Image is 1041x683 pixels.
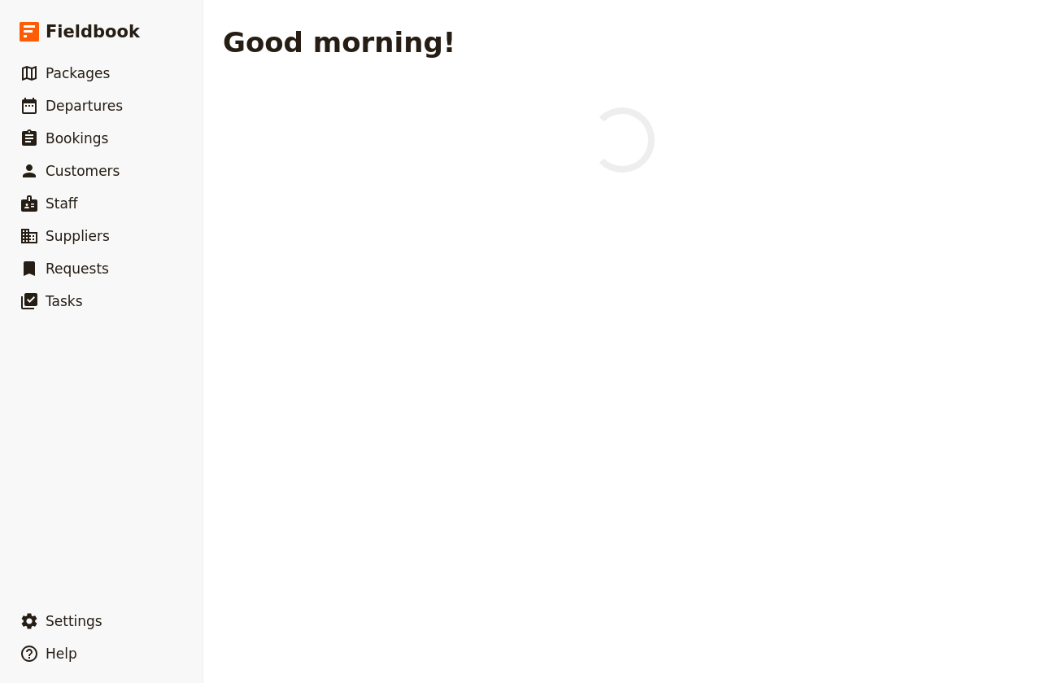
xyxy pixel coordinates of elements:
span: Bookings [46,130,108,147]
span: Help [46,646,77,662]
span: Suppliers [46,228,110,244]
span: Staff [46,195,78,212]
span: Tasks [46,293,83,309]
span: Departures [46,98,123,114]
h1: Good morning! [223,26,455,59]
span: Customers [46,163,120,179]
span: Requests [46,261,109,277]
span: Packages [46,65,110,81]
span: Fieldbook [46,20,140,44]
span: Settings [46,613,102,629]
